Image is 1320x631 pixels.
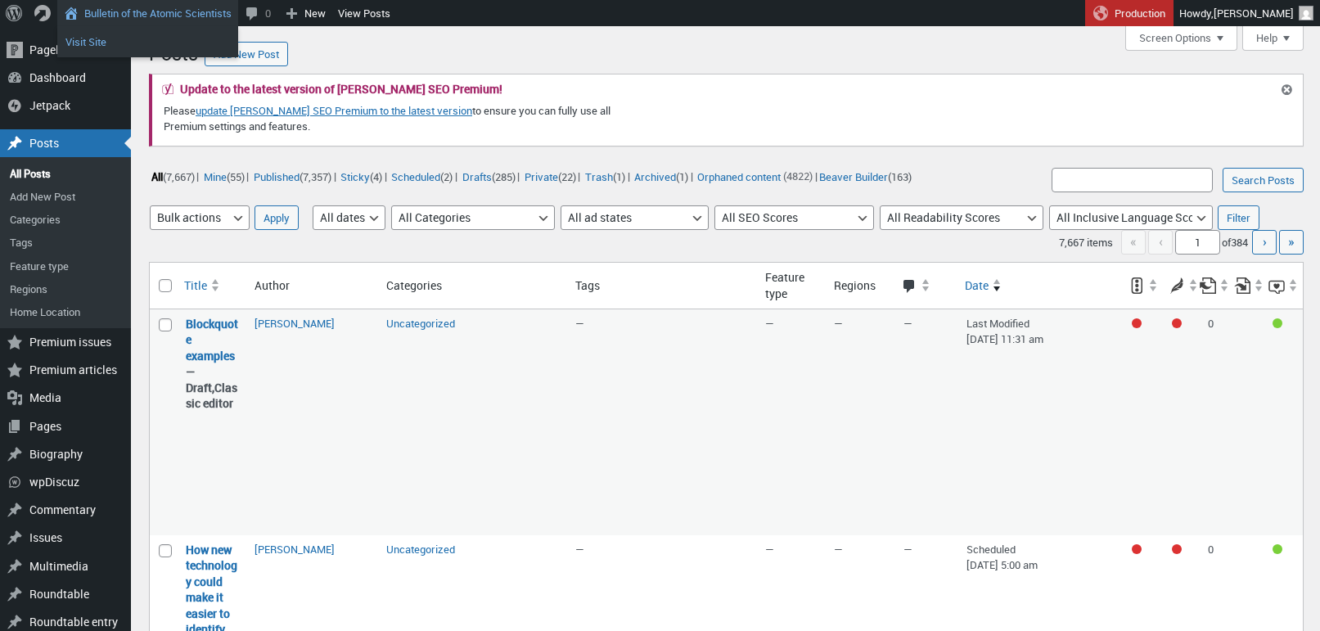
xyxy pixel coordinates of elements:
[1214,6,1294,20] span: [PERSON_NAME]
[558,169,576,183] span: (22)
[149,165,914,187] ul: |
[255,316,335,331] a: [PERSON_NAME]
[492,169,516,183] span: (285)
[246,263,378,309] th: Author
[184,277,207,294] span: Title
[460,165,520,187] li: |
[251,167,333,186] a: Published(7,357)
[201,167,246,186] a: Mine(55)
[583,167,627,186] a: Trash(1)
[575,316,584,331] span: —
[575,542,584,557] span: —
[186,316,238,412] strong: —
[1223,168,1304,192] input: Search Posts
[696,167,783,186] a: Orphaned content
[696,165,813,187] li: (4822)
[386,542,455,557] a: Uncategorized
[834,316,843,331] span: —
[834,542,843,557] span: —
[149,167,196,186] a: All(7,667)
[1121,230,1146,255] span: «
[676,169,688,183] span: (1)
[1125,26,1237,51] button: Screen Options
[390,167,455,186] a: Scheduled(2)
[57,31,238,52] a: Visit Site
[1222,235,1250,250] span: of
[765,316,774,331] span: —
[1273,544,1282,554] div: Good
[1242,26,1304,51] button: Help
[826,263,894,309] th: Regions
[1160,271,1199,300] a: Readability score
[1288,232,1295,250] span: »
[1200,271,1230,300] a: Outgoing internal links
[378,263,567,309] th: Categories
[633,167,691,186] a: Archived(1)
[180,83,502,95] h2: Update to the latest version of [PERSON_NAME] SEO Premium!
[1132,544,1142,554] div: Focus keyphrase not set
[902,279,917,295] span: Comments
[888,169,912,183] span: (163)
[251,165,336,187] li: |
[227,169,245,183] span: (55)
[255,205,299,230] input: Apply
[903,542,912,557] span: —
[1059,235,1113,250] span: 7,667 items
[205,42,288,66] a: Add New Post
[1172,544,1182,554] div: Needs improvement
[186,380,214,395] span: Draft,
[440,169,453,183] span: (2)
[633,165,693,187] li: |
[765,542,774,557] span: —
[201,165,249,187] li: |
[1263,232,1267,250] span: ›
[370,169,382,183] span: (4)
[818,167,914,186] a: Beaver Builder(163)
[163,169,195,183] span: (7,667)
[965,277,989,294] span: Date
[186,380,237,412] span: Classic editor
[522,165,580,187] li: |
[1200,309,1234,535] td: 0
[567,263,756,309] th: Tags
[1172,318,1182,328] div: Needs improvement
[460,167,517,186] a: Drafts(285)
[300,169,331,183] span: (7,357)
[583,165,629,187] li: |
[149,165,199,187] li: |
[162,101,656,136] p: Please to ensure you can fully use all Premium settings and features.
[1273,318,1282,328] div: Good
[255,542,335,557] a: [PERSON_NAME]
[178,271,246,300] a: Title
[1148,230,1173,255] span: ‹
[958,309,1120,535] td: Last Modified [DATE] 11:31 am
[1231,235,1248,250] span: 384
[1132,318,1142,328] div: Focus keyphrase not set
[386,316,455,331] a: Uncategorized
[390,165,457,187] li: |
[1234,271,1264,300] a: Received internal links
[522,167,578,186] a: Private(22)
[1268,271,1299,300] a: Inclusive language score
[57,26,238,57] ul: Bulletin of the Atomic Scientists
[958,271,1120,300] a: Date
[613,169,625,183] span: (1)
[1120,271,1159,300] a: SEO score
[903,316,912,331] span: —
[186,316,238,363] a: “Blockquote examples” (Edit)
[196,103,472,118] a: update [PERSON_NAME] SEO Premium to the latest version
[339,167,385,186] a: Sticky(4)
[1218,205,1259,230] input: Filter
[757,263,826,309] th: Feature type
[339,165,387,187] li: |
